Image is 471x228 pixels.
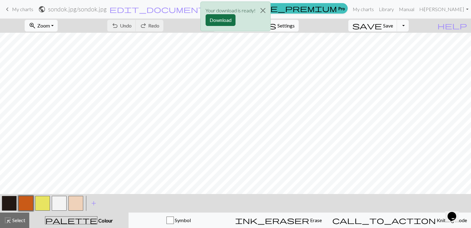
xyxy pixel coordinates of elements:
span: Select [11,217,25,223]
span: highlight_alt [4,216,11,225]
iframe: chat widget [445,203,465,222]
span: Erase [309,217,322,223]
button: Close [256,2,270,19]
p: Your download is ready! [206,7,256,14]
button: Download [206,14,236,26]
span: Colour [97,217,113,223]
button: Colour [29,213,129,228]
span: call_to_action [332,216,436,225]
span: Symbol [174,217,191,223]
button: Knitting mode [328,213,471,228]
button: Erase [228,213,328,228]
span: Knitting mode [436,217,467,223]
span: add [90,199,97,208]
span: palette [45,216,97,225]
span: ink_eraser [235,216,309,225]
button: Symbol [129,213,228,228]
